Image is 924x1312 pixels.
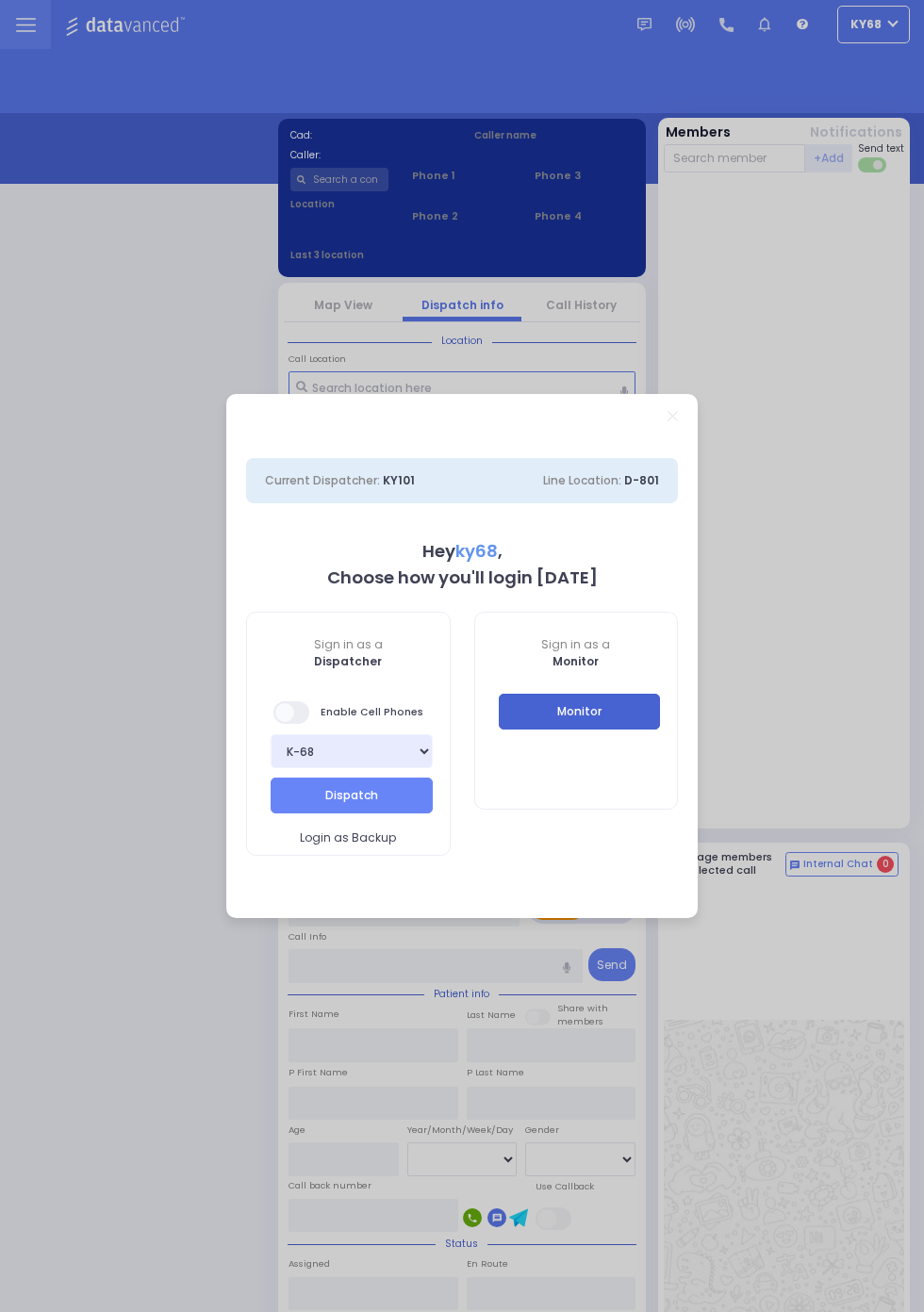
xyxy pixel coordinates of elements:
span: D-801 [624,472,659,488]
b: Dispatcher [314,653,382,669]
span: Sign in as a [247,636,450,653]
button: Dispatch [271,778,433,813]
span: KY101 [383,472,415,488]
b: Hey , [422,539,503,563]
span: Enable Cell Phones [273,699,423,726]
span: Line Location: [543,472,621,488]
b: Monitor [553,653,599,669]
a: Close [668,411,678,421]
span: ky68 [455,539,498,563]
span: Sign in as a [475,636,678,653]
b: Choose how you'll login [DATE] [327,566,598,589]
span: Current Dispatcher: [265,472,380,488]
span: Login as Backup [300,829,396,846]
button: Monitor [499,694,661,730]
